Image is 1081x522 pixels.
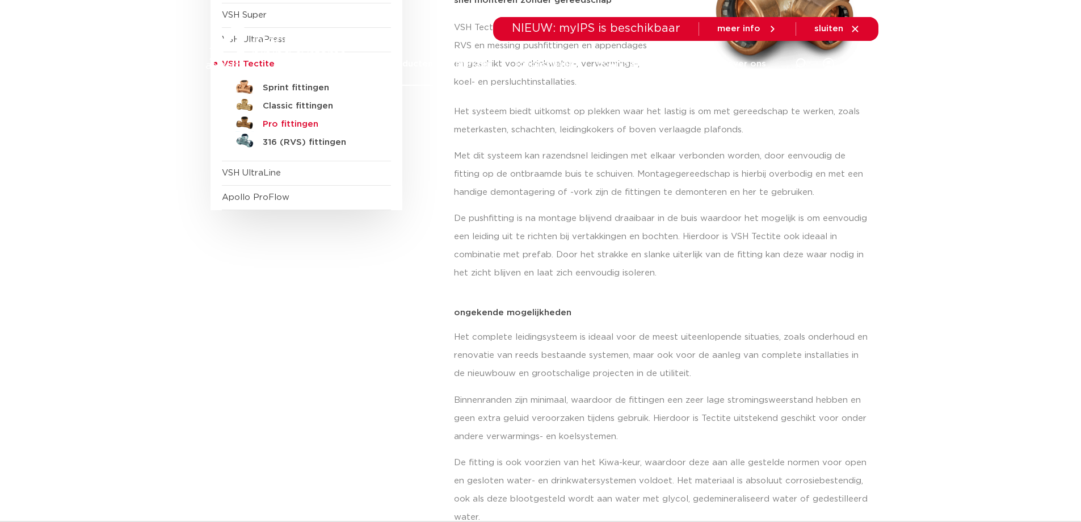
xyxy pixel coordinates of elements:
h5: Pro fittingen [263,119,375,130]
a: Classic fittingen [222,95,391,113]
span: meer info [717,24,760,33]
a: meer info [717,24,777,34]
a: downloads [597,42,645,86]
p: Het complete leidingsysteem is ideaal voor de meest uiteenlopende situaties, zoals onderhoud en r... [454,328,871,383]
span: NIEUW: myIPS is beschikbaar [512,23,680,34]
p: ongekende mogelijkheden [454,308,871,317]
a: VSH UltraLine [222,169,281,177]
a: 316 (RVS) fittingen [222,131,391,149]
p: Het systeem biedt uitkomst op plekken waar het lastig is om met gereedschap te werken, zoals mete... [454,103,871,139]
nav: Menu [387,42,766,86]
a: over ons [727,42,766,86]
a: sluiten [814,24,860,34]
h5: 316 (RVS) fittingen [263,137,375,148]
h5: Sprint fittingen [263,83,375,93]
p: De pushfitting is na montage blijvend draaibaar in de buis waardoor het mogelijk is om eenvoudig ... [454,210,871,282]
a: services [668,42,704,86]
p: Binnenranden zijn minimaal, waardoor de fittingen een zeer lage stromingsweerstand hebben en geen... [454,391,871,446]
span: sluiten [814,24,843,33]
p: Met dit systeem kan razendsnel leidingen met elkaar verbonden worden, door eenvoudig de fitting o... [454,147,871,202]
a: Apollo ProFlow [222,193,289,202]
a: producten [387,42,433,86]
a: Pro fittingen [222,113,391,131]
a: markten [456,42,492,86]
a: toepassingen [515,42,574,86]
h5: Classic fittingen [263,101,375,111]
